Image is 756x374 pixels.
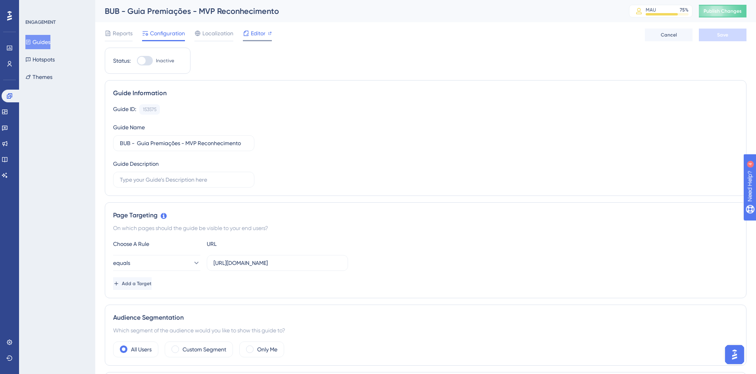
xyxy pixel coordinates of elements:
button: Publish Changes [699,5,746,17]
label: Custom Segment [183,345,226,354]
span: Reports [113,29,133,38]
span: Add a Target [122,280,152,287]
button: Add a Target [113,277,152,290]
label: Only Me [257,345,277,354]
div: Status: [113,56,131,65]
span: Save [717,32,728,38]
button: Themes [25,70,52,84]
div: Which segment of the audience would you like to show this guide to? [113,326,738,335]
div: URL [207,239,294,249]
button: Hotspots [25,52,55,67]
span: Need Help? [19,2,50,12]
span: Editor [251,29,265,38]
input: Type your Guide’s Name here [120,139,248,148]
div: 4 [55,4,58,10]
button: Cancel [645,29,693,41]
div: Guide ID: [113,104,136,115]
div: Choose A Rule [113,239,200,249]
span: Inactive [156,58,174,64]
div: ENGAGEMENT [25,19,56,25]
div: Audience Segmentation [113,313,738,322]
div: Page Targeting [113,211,738,220]
div: MAU [646,7,656,13]
div: Guide Information [113,88,738,98]
button: Guides [25,35,50,49]
iframe: UserGuiding AI Assistant Launcher [723,343,746,366]
button: Save [699,29,746,41]
input: yourwebsite.com/path [214,259,341,267]
button: equals [113,255,200,271]
div: BUB - Guia Premiações - MVP Reconhecimento [105,6,609,17]
div: 153575 [143,106,156,113]
div: Guide Name [113,123,145,132]
div: 75 % [680,7,689,13]
div: Guide Description [113,159,159,169]
label: All Users [131,345,152,354]
span: equals [113,258,130,268]
div: On which pages should the guide be visible to your end users? [113,223,738,233]
span: Publish Changes [704,8,742,14]
span: Localization [202,29,233,38]
span: Configuration [150,29,185,38]
span: Cancel [661,32,677,38]
input: Type your Guide’s Description here [120,175,248,184]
